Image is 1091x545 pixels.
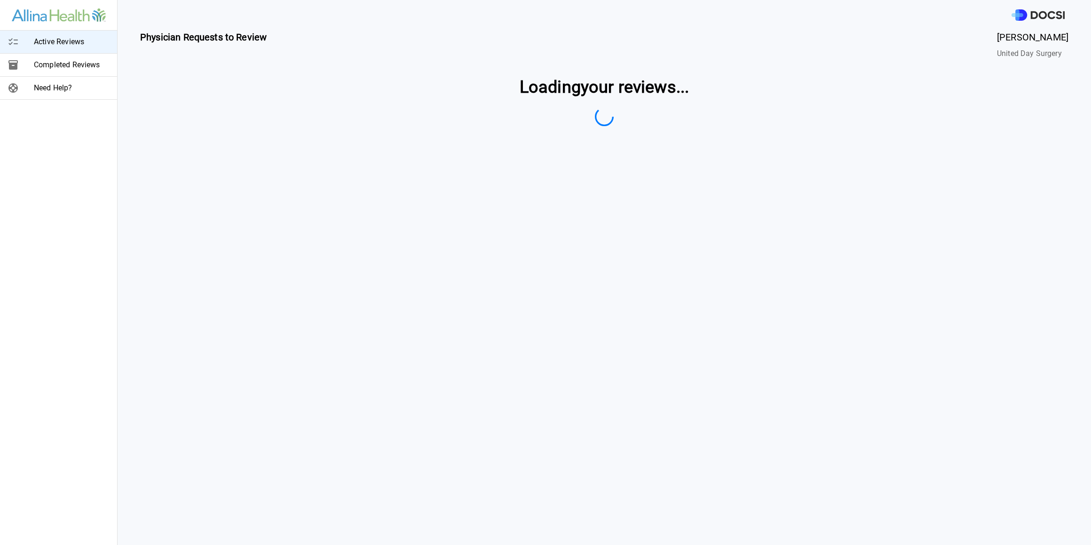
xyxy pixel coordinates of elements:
span: Active Reviews [34,36,110,48]
span: Completed Reviews [34,59,110,71]
img: DOCSI Logo [1012,9,1065,21]
span: Need Help? [34,82,110,94]
span: United Day Surgery [997,48,1068,59]
span: Physician Requests to Review [140,30,267,59]
span: [PERSON_NAME] [997,30,1068,44]
span: Loading your reviews ... [520,74,689,100]
img: Site Logo [12,8,106,22]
